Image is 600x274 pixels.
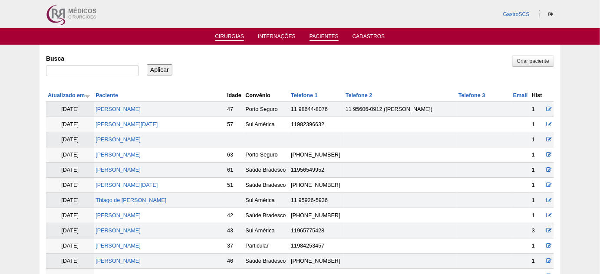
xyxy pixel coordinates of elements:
td: Sul América [244,117,290,132]
label: Busca [46,54,139,63]
td: Saúde Bradesco [244,163,290,178]
td: 1 [530,208,544,223]
td: 11 95926-5936 [289,193,344,208]
td: [PHONE_NUMBER] [289,178,344,193]
td: Porto Seguro [244,147,290,163]
td: [DATE] [46,238,94,254]
td: Sul América [244,223,290,238]
a: Email [513,92,528,98]
a: [PERSON_NAME] [96,243,141,249]
td: Porto Seguro [244,102,290,117]
th: Idade [225,89,244,102]
a: [PERSON_NAME] [96,137,141,143]
td: [PHONE_NUMBER] [289,208,344,223]
td: [PHONE_NUMBER] [289,254,344,269]
td: Saúde Bradesco [244,208,290,223]
td: 61 [225,163,244,178]
a: Internações [258,33,296,42]
td: 1 [530,117,544,132]
input: Aplicar [147,64,172,75]
td: 47 [225,102,244,117]
td: 11965775428 [289,223,344,238]
a: Telefone 1 [291,92,317,98]
td: Sul América [244,193,290,208]
a: Telefone 3 [458,92,485,98]
a: Cirurgias [215,33,244,41]
th: Convênio [244,89,290,102]
td: [DATE] [46,223,94,238]
a: Thiago de [PERSON_NAME] [96,197,166,203]
td: 1 [530,102,544,117]
a: [PERSON_NAME][DATE] [96,182,158,188]
a: Telefone 2 [346,92,372,98]
td: [DATE] [46,132,94,147]
td: [DATE] [46,117,94,132]
td: [DATE] [46,254,94,269]
a: Cadastros [353,33,385,42]
td: 37 [225,238,244,254]
td: 43 [225,223,244,238]
td: 63 [225,147,244,163]
td: [DATE] [46,163,94,178]
td: 11 95606-0912 ([PERSON_NAME]) [344,102,457,117]
td: [DATE] [46,102,94,117]
td: 1 [530,178,544,193]
td: 11 98644-8076 [289,102,344,117]
a: [PERSON_NAME] [96,152,141,158]
td: 11956549952 [289,163,344,178]
a: [PERSON_NAME] [96,228,141,234]
td: Saúde Bradesco [244,178,290,193]
th: Hist [530,89,544,102]
td: 1 [530,238,544,254]
a: Atualizado em [48,92,90,98]
td: [DATE] [46,193,94,208]
td: 1 [530,193,544,208]
a: [PERSON_NAME] [96,167,141,173]
a: Criar paciente [512,55,554,67]
img: ordem crescente [85,93,90,99]
a: GastroSCS [503,11,530,17]
td: 42 [225,208,244,223]
i: Sair [548,12,553,17]
td: 46 [225,254,244,269]
td: 3 [530,223,544,238]
td: 11984253457 [289,238,344,254]
td: 11982396632 [289,117,344,132]
a: [PERSON_NAME] [96,258,141,264]
td: Saúde Bradesco [244,254,290,269]
td: 1 [530,254,544,269]
input: Digite os termos que você deseja procurar. [46,65,139,76]
td: 51 [225,178,244,193]
td: [DATE] [46,147,94,163]
td: Particular [244,238,290,254]
td: 1 [530,147,544,163]
td: 1 [530,163,544,178]
a: Pacientes [310,33,339,41]
a: Paciente [96,92,118,98]
td: [PHONE_NUMBER] [289,147,344,163]
a: [PERSON_NAME] [96,212,141,219]
td: [DATE] [46,208,94,223]
a: [PERSON_NAME][DATE] [96,121,158,127]
a: [PERSON_NAME] [96,106,141,112]
td: 1 [530,132,544,147]
td: 57 [225,117,244,132]
td: [DATE] [46,178,94,193]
